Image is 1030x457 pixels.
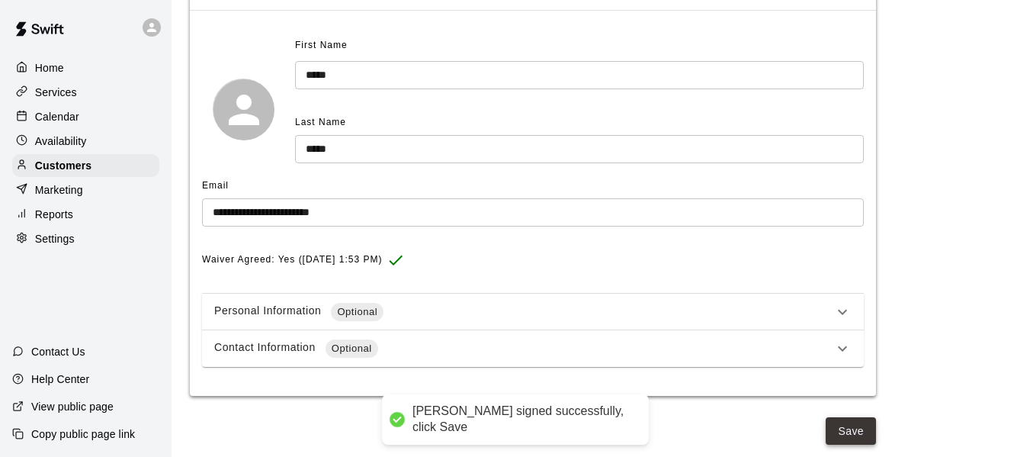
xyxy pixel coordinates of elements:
p: Help Center [31,372,89,387]
button: Save [826,417,876,446]
a: Marketing [12,179,159,201]
a: Customers [12,154,159,177]
div: Personal Information [214,303,833,321]
p: Availability [35,134,87,149]
p: Calendar [35,109,79,124]
div: Contact InformationOptional [202,330,864,367]
div: Personal InformationOptional [202,294,864,330]
span: Waiver Agreed: Yes ([DATE] 1:53 PM) [202,248,382,272]
p: Home [35,60,64,76]
p: Settings [35,231,75,246]
div: Contact Information [214,340,833,358]
span: First Name [295,34,348,58]
div: [PERSON_NAME] signed successfully, click Save [412,404,634,436]
p: Services [35,85,77,100]
span: Optional [326,341,378,356]
a: Services [12,81,159,104]
a: Settings [12,227,159,250]
span: Last Name [295,117,346,127]
span: Optional [331,304,383,320]
span: Email [202,180,229,191]
a: Availability [12,130,159,153]
a: Reports [12,203,159,226]
a: Calendar [12,105,159,128]
a: Home [12,56,159,79]
p: Copy public page link [31,426,135,442]
p: Reports [35,207,73,222]
p: Contact Us [31,344,85,359]
p: Marketing [35,182,83,198]
p: Customers [35,158,91,173]
p: View public page [31,399,114,414]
